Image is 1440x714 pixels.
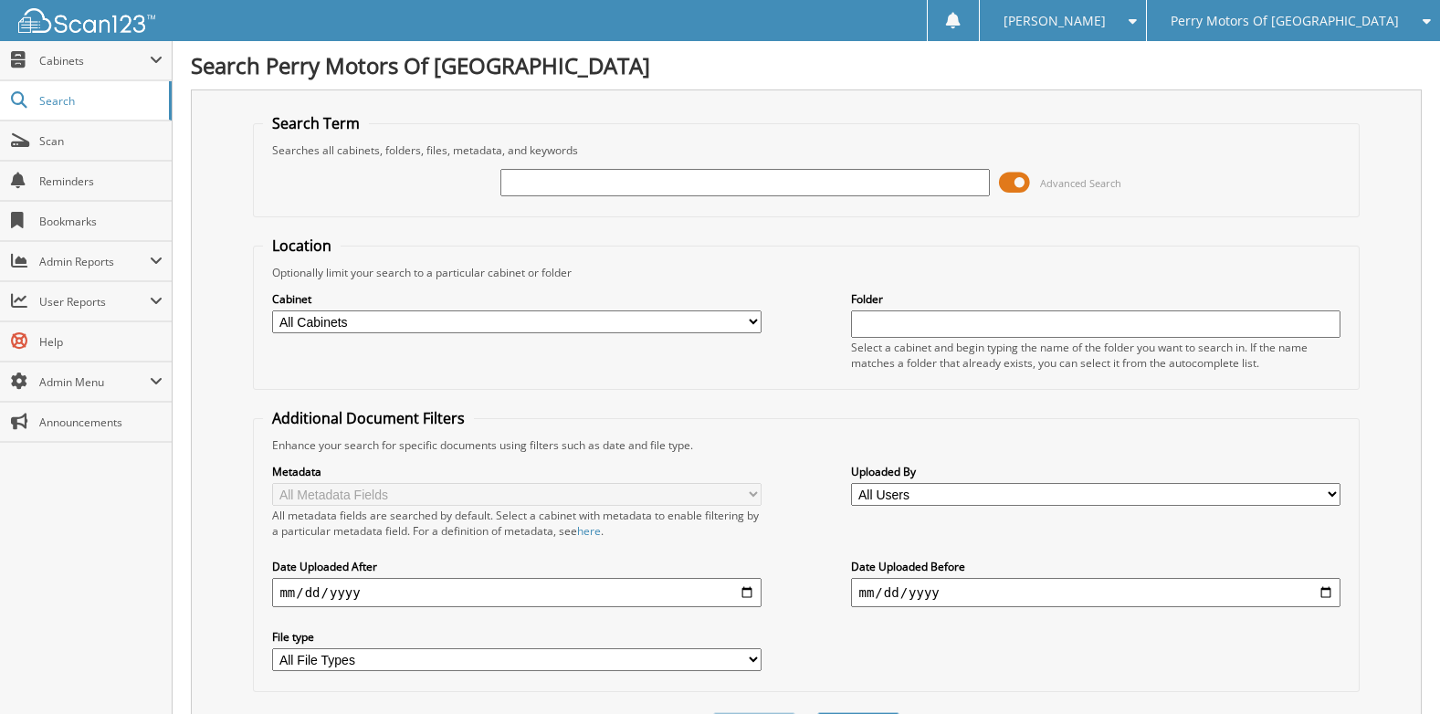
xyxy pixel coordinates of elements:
span: Perry Motors Of [GEOGRAPHIC_DATA] [1171,16,1399,26]
div: Enhance your search for specific documents using filters such as date and file type. [263,437,1349,453]
input: start [272,578,761,607]
span: Reminders [39,173,163,189]
img: scan123-logo-white.svg [18,8,155,33]
legend: Location [263,236,341,256]
label: Cabinet [272,291,761,307]
span: Advanced Search [1040,176,1121,190]
label: Date Uploaded Before [851,559,1340,574]
span: Help [39,334,163,350]
div: Searches all cabinets, folders, files, metadata, and keywords [263,142,1349,158]
legend: Additional Document Filters [263,408,474,428]
input: end [851,578,1340,607]
div: All metadata fields are searched by default. Select a cabinet with metadata to enable filtering b... [272,508,761,539]
label: File type [272,629,761,645]
span: Search [39,93,160,109]
span: Admin Reports [39,254,150,269]
span: Announcements [39,415,163,430]
div: Optionally limit your search to a particular cabinet or folder [263,265,1349,280]
h1: Search Perry Motors Of [GEOGRAPHIC_DATA] [191,50,1422,80]
label: Date Uploaded After [272,559,761,574]
span: Cabinets [39,53,150,68]
a: here [577,523,601,539]
div: Select a cabinet and begin typing the name of the folder you want to search in. If the name match... [851,340,1340,371]
span: [PERSON_NAME] [1004,16,1106,26]
label: Metadata [272,464,761,479]
span: User Reports [39,294,150,310]
span: Admin Menu [39,374,150,390]
span: Scan [39,133,163,149]
legend: Search Term [263,113,369,133]
label: Uploaded By [851,464,1340,479]
label: Folder [851,291,1340,307]
span: Bookmarks [39,214,163,229]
